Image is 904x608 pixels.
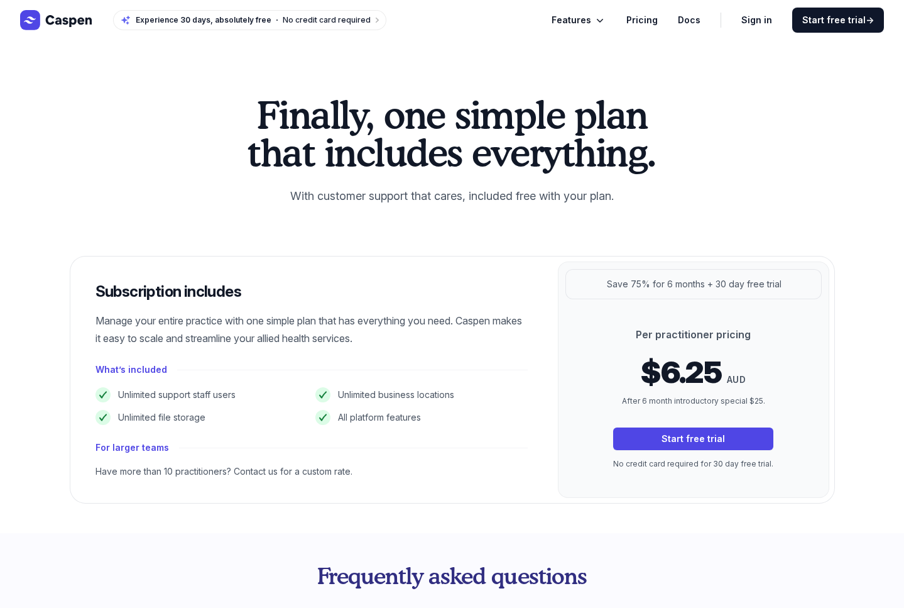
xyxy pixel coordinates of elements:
span: AUD [727,372,746,387]
li: Unlimited business locations [315,387,528,402]
a: Pricing [626,13,658,28]
span: → [866,14,874,25]
h4: For larger teams [95,440,169,455]
span: Experience 30 days, absolutely free [136,15,271,25]
button: Features [552,13,606,28]
p: Manage your entire practice with one simple plan that has everything you need. Caspen makes it ea... [95,312,528,347]
p: No credit card required for 30 day free trial. [613,458,773,470]
a: Sign in [741,13,772,28]
a: Start free trial [613,428,773,450]
p: After 6 month introductory special $25. [613,395,773,407]
span: Features [552,13,591,28]
a: Start free trial [792,8,884,33]
span: No credit card required [283,15,371,25]
h2: Finally, one simple plan that includes everything. [241,96,663,171]
li: Unlimited support staff users [95,387,308,402]
a: Experience 30 days, absolutely freeNo credit card required [113,10,386,30]
p: With customer support that cares, included free with your plan. [241,186,663,206]
h3: Subscription includes [95,282,528,302]
span: $6.25 [641,357,722,387]
a: Docs [678,13,700,28]
div: Have more than 10 practitioners? Contact us for a custom rate. [95,465,528,478]
span: Start free trial [802,14,874,26]
p: Save 75% for 6 months + 30 day free trial [607,277,781,292]
li: All platform features [315,410,528,425]
h4: What’s included [95,362,167,377]
li: Unlimited file storage [95,410,308,425]
h2: Frequently asked questions [171,563,734,589]
p: Per practitioner pricing [613,327,773,342]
